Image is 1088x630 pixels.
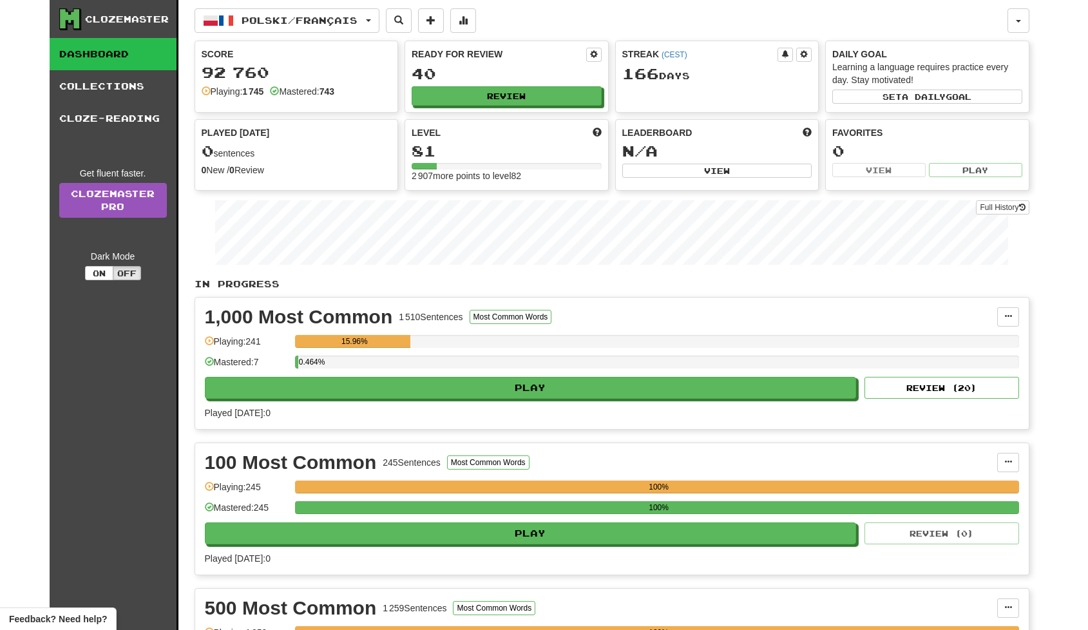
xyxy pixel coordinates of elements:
div: Learning a language requires practice every day. Stay motivated! [832,61,1022,86]
div: 1 510 Sentences [399,310,463,323]
button: View [832,163,926,177]
button: Play [205,522,857,544]
span: 166 [622,64,659,82]
button: Review (20) [864,377,1019,399]
strong: 743 [320,86,334,97]
div: Ready for Review [412,48,586,61]
button: More stats [450,8,476,33]
div: 2 907 more points to level 82 [412,169,602,182]
button: Review (0) [864,522,1019,544]
div: sentences [202,143,392,160]
strong: 0 [202,165,207,175]
button: Most Common Words [447,455,530,470]
div: Streak [622,48,778,61]
div: 100 Most Common [205,453,377,472]
button: Search sentences [386,8,412,33]
span: N/A [622,142,658,160]
div: 92 760 [202,64,392,81]
span: a daily [902,92,946,101]
div: 100% [299,481,1019,493]
div: 100% [299,501,1019,514]
strong: 1 745 [242,86,263,97]
div: Favorites [832,126,1022,139]
div: Dark Mode [59,250,167,263]
div: 1,000 Most Common [205,307,393,327]
div: 15.96% [299,335,410,348]
button: View [622,164,812,178]
div: 0 [832,143,1022,159]
div: Clozemaster [85,13,169,26]
div: 40 [412,66,602,82]
div: Playing: 241 [205,335,289,356]
a: Dashboard [50,38,177,70]
div: Playing: 245 [205,481,289,502]
div: 245 Sentences [383,456,441,469]
button: Polski/Français [195,8,379,33]
div: Score [202,48,392,61]
p: In Progress [195,278,1029,291]
span: Played [DATE]: 0 [205,408,271,418]
button: On [85,266,113,280]
a: Cloze-Reading [50,102,177,135]
button: Off [113,266,141,280]
div: Daily Goal [832,48,1022,61]
button: Play [929,163,1022,177]
span: This week in points, UTC [803,126,812,139]
button: Most Common Words [453,601,535,615]
button: Add sentence to collection [418,8,444,33]
a: Collections [50,70,177,102]
div: 1 259 Sentences [383,602,446,615]
div: 81 [412,143,602,159]
button: Play [205,377,857,399]
a: (CEST) [662,50,687,59]
span: Score more points to level up [593,126,602,139]
button: Full History [976,200,1029,215]
button: Seta dailygoal [832,90,1022,104]
div: Day s [622,66,812,82]
div: Mastered: 7 [205,356,289,377]
span: Polski / Français [242,15,358,26]
span: Leaderboard [622,126,692,139]
div: 500 Most Common [205,598,377,618]
button: Review [412,86,602,106]
span: 0 [202,142,214,160]
div: Playing: [202,85,264,98]
div: Get fluent faster. [59,167,167,180]
span: Open feedback widget [9,613,107,625]
span: Played [DATE]: 0 [205,553,271,564]
span: Played [DATE] [202,126,270,139]
span: Level [412,126,441,139]
div: Mastered: [270,85,334,98]
a: ClozemasterPro [59,183,167,218]
div: Mastered: 245 [205,501,289,522]
div: New / Review [202,164,392,177]
strong: 0 [229,165,234,175]
button: Most Common Words [470,310,552,324]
